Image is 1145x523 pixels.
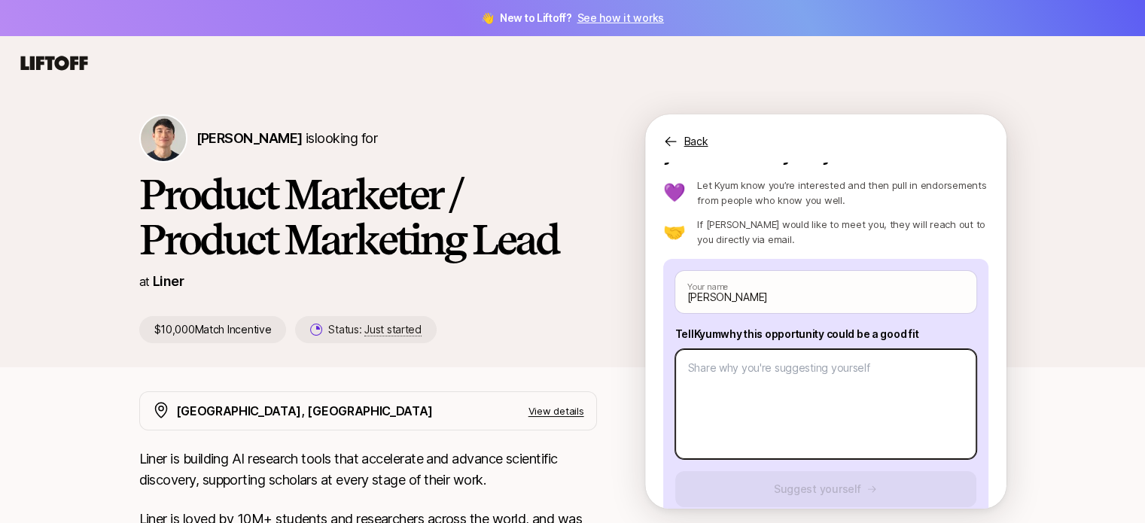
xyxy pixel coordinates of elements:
[139,449,597,491] p: Liner is building AI research tools that accelerate and advance scientific discovery, supporting ...
[196,130,303,146] span: [PERSON_NAME]
[675,325,976,343] p: Tell Kyum why this opportunity could be a good fit
[196,128,377,149] p: is looking for
[663,184,686,202] p: 💜
[481,9,664,27] span: 👋 New to Liftoff?
[663,223,686,241] p: 🤝
[176,401,433,421] p: [GEOGRAPHIC_DATA], [GEOGRAPHIC_DATA]
[139,272,150,291] p: at
[153,273,184,289] a: Liner
[139,316,287,343] p: $10,000 Match Incentive
[697,217,988,247] p: If [PERSON_NAME] would like to meet you, they will reach out to you directly via email.
[141,116,186,161] img: Kyum Kim
[577,11,664,24] a: See how it works
[139,172,597,262] h1: Product Marketer / Product Marketing Lead
[364,323,422,336] span: Just started
[328,321,421,339] p: Status:
[684,132,708,151] p: Back
[528,403,584,418] p: View details
[697,178,988,208] p: Let Kyum know you’re interested and then pull in endorsements from people who know you well.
